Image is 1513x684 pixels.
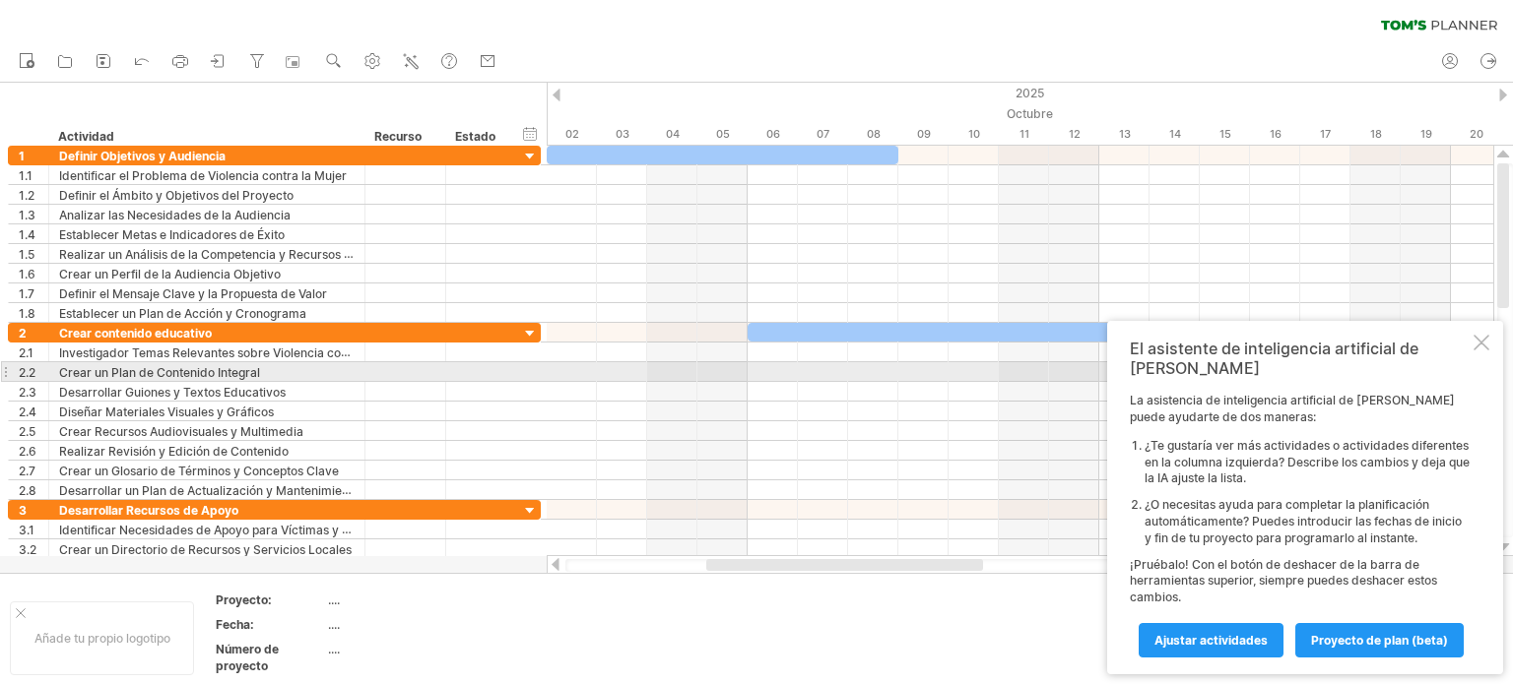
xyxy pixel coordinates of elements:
div: Domingo, 19 de octubre de 2025 [1401,124,1451,145]
font: 2.3 [19,385,36,400]
font: Desarrollar Guiones y Textos Educativos [59,385,286,400]
font: Actividad [58,129,114,144]
font: Crear contenido educativo [59,326,212,341]
font: Investigador Temas Relevantes sobre Violencia contra la Mujer [59,344,412,360]
font: 1.8 [19,306,35,321]
font: Crear Recursos Audiovisuales y Multimedia [59,424,303,439]
font: 06 [766,127,780,141]
font: Añade tu propio logotipo [34,631,170,646]
font: 03 [616,127,629,141]
font: Fecha: [216,617,254,632]
font: El asistente de inteligencia artificial de [PERSON_NAME] [1130,339,1418,378]
font: .... [328,642,340,656]
font: ¿Te gustaría ver más actividades o actividades diferentes en la columna izquierda? Describe los c... [1145,438,1470,486]
div: Jueves, 16 de octubre de 2025 [1250,124,1300,145]
font: Crear un Perfil de la Audiencia Objetivo [59,267,281,281]
font: 1.1 [19,168,33,183]
font: Crear un Plan de Contenido Integral [59,365,260,380]
font: Definir el Ámbito y Objetivos del Proyecto [59,188,294,203]
font: 17 [1320,127,1331,141]
font: 14 [1169,127,1181,141]
font: 10 [968,127,980,141]
font: 19 [1420,127,1432,141]
font: 12 [1069,127,1081,141]
div: Miércoles, 15 de octubre de 2025 [1200,124,1250,145]
div: Sábado, 18 de octubre de 2025 [1350,124,1401,145]
font: proyecto de plan (beta) [1311,633,1448,648]
font: Octubre [1007,106,1053,121]
font: 2.5 [19,424,35,439]
font: Identificar Necesidades de Apoyo para Víctimas y Familiares [59,522,400,537]
font: 08 [867,127,881,141]
font: Crear un Directorio de Recursos y Servicios Locales [59,542,352,557]
font: 05 [716,127,730,141]
div: Sábado, 11 de octubre de 2025 [999,124,1049,145]
font: Establecer Metas e Indicadores de Éxito [59,227,285,242]
font: Definir Objetivos y Audiencia [59,149,226,163]
font: 15 [1219,127,1231,141]
font: 07 [817,127,829,141]
font: 02 [565,127,579,141]
div: Miércoles, 8 de octubre de 2025 [848,124,898,145]
font: Diseñar Materiales Visuales y Gráficos [59,404,274,419]
font: Crear un Glosario de Términos y Conceptos Clave [59,464,339,478]
div: Sábado, 4 de octubre de 2025 [647,124,697,145]
font: Establecer un Plan de Acción y Cronograma [59,306,306,321]
font: 2.6 [19,444,36,459]
font: Número de proyecto [216,642,279,673]
font: 11 [1020,127,1029,141]
font: 13 [1119,127,1131,141]
div: Viernes, 3 de octubre de 2025 [597,124,647,145]
font: Realizar Revisión y Edición de Contenido [59,444,289,459]
div: Martes, 14 de octubre de 2025 [1150,124,1200,145]
div: Lunes, 20 de octubre de 2025 [1451,124,1501,145]
font: 1.7 [19,286,34,301]
font: 2 [19,326,27,341]
font: Proyecto: [216,592,272,607]
font: 2.4 [19,404,36,419]
font: .... [328,617,340,632]
font: ¡Pruébalo! Con el botón de deshacer de la barra de herramientas superior, siempre puedes deshacer... [1130,557,1437,605]
div: Jueves, 2 de octubre de 2025 [547,124,597,145]
div: Viernes, 10 de octubre de 2025 [949,124,999,145]
a: proyecto de plan (beta) [1295,623,1464,657]
font: Realizar un Análisis de la Competencia y Recursos Existentes [59,246,401,262]
font: ¿O necesitas ayuda para completar la planificación automáticamente? Puedes introducir las fechas ... [1145,497,1462,545]
font: 1 [19,149,25,163]
font: 2.7 [19,464,35,478]
a: Ajustar actividades [1139,623,1283,657]
font: .... [328,592,340,607]
font: 20 [1470,127,1483,141]
font: 3 [19,503,27,518]
font: 2.2 [19,365,35,380]
div: Domingo, 5 de octubre de 2025 [697,124,748,145]
font: 04 [666,127,680,141]
font: 1.6 [19,267,35,281]
font: 1.2 [19,188,34,203]
font: Desarrollar Recursos de Apoyo [59,503,238,518]
font: Analizar las Necesidades de la Audiencia [59,208,291,222]
font: 2.8 [19,483,36,498]
font: 1.3 [19,208,35,222]
div: Viernes, 17 de octubre de 2025 [1300,124,1350,145]
div: Domingo, 12 de octubre de 2025 [1049,124,1099,145]
font: 3.1 [19,523,34,537]
font: 16 [1270,127,1282,141]
font: 09 [917,127,931,141]
font: Ajustar actividades [1154,633,1268,648]
font: Recurso [374,129,422,144]
font: 2025 [1016,86,1044,100]
font: Definir el Mensaje Clave y la Propuesta de Valor [59,286,327,301]
font: 2.1 [19,345,33,360]
font: 18 [1370,127,1382,141]
font: 1.5 [19,247,34,262]
div: Lunes, 13 de octubre de 2025 [1099,124,1150,145]
font: 3.2 [19,542,36,557]
font: Identificar el Problema de Violencia contra la Mujer [59,168,347,183]
div: Lunes, 6 de octubre de 2025 [748,124,798,145]
font: La asistencia de inteligencia artificial de [PERSON_NAME] puede ayudarte de dos maneras: [1130,393,1455,424]
div: Martes, 7 de octubre de 2025 [798,124,848,145]
font: Desarrollar un Plan de Actualización y Mantenimiento del Contenido [59,482,441,498]
font: Estado [455,129,495,144]
font: 1.4 [19,227,35,242]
